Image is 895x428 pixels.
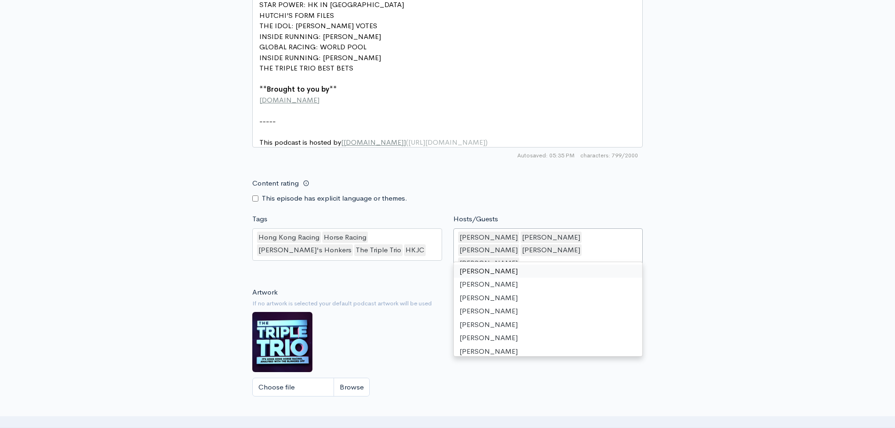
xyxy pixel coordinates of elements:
[259,11,334,20] span: HUTCHI’S FORM FILES
[404,138,406,147] span: ]
[454,278,643,291] div: [PERSON_NAME]
[252,287,278,298] label: Artwork
[354,244,403,256] div: The Triple Trio
[517,151,575,160] span: Autosaved: 05:35 PM
[259,138,488,147] span: This podcast is hosted by
[408,138,485,147] span: [URL][DOMAIN_NAME]
[259,95,319,104] span: [DOMAIN_NAME]
[343,138,404,147] span: [DOMAIN_NAME]
[454,304,643,318] div: [PERSON_NAME]
[259,63,353,72] span: THE TRIPLE TRIO BEST BETS
[453,214,498,225] label: Hosts/Guests
[267,85,329,93] span: Brought to you by
[454,291,643,305] div: [PERSON_NAME]
[406,138,408,147] span: (
[259,32,381,41] span: INSIDE RUNNING: [PERSON_NAME]
[521,232,582,243] div: [PERSON_NAME]
[252,174,299,193] label: Content rating
[485,138,488,147] span: )
[262,193,407,204] label: This episode has explicit language or themes.
[257,244,353,256] div: [PERSON_NAME]'s Honkers
[259,53,381,62] span: INSIDE RUNNING: [PERSON_NAME]
[454,265,643,278] div: [PERSON_NAME]
[580,151,638,160] span: 799/2000
[404,244,426,256] div: HKJC
[259,117,276,125] span: -----
[458,244,519,256] div: [PERSON_NAME]
[257,232,321,243] div: Hong Kong Racing
[458,232,519,243] div: [PERSON_NAME]
[454,331,643,345] div: [PERSON_NAME]
[322,232,368,243] div: Horse Racing
[259,42,366,51] span: GLOBAL RACING: WORLD POOL
[458,257,519,269] div: [PERSON_NAME]
[454,345,643,358] div: [PERSON_NAME]
[341,138,343,147] span: [
[259,21,377,30] span: THE IDOL: [PERSON_NAME] VOTES
[521,244,582,256] div: [PERSON_NAME]
[252,299,643,308] small: If no artwork is selected your default podcast artwork will be used
[454,318,643,332] div: [PERSON_NAME]
[252,214,267,225] label: Tags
